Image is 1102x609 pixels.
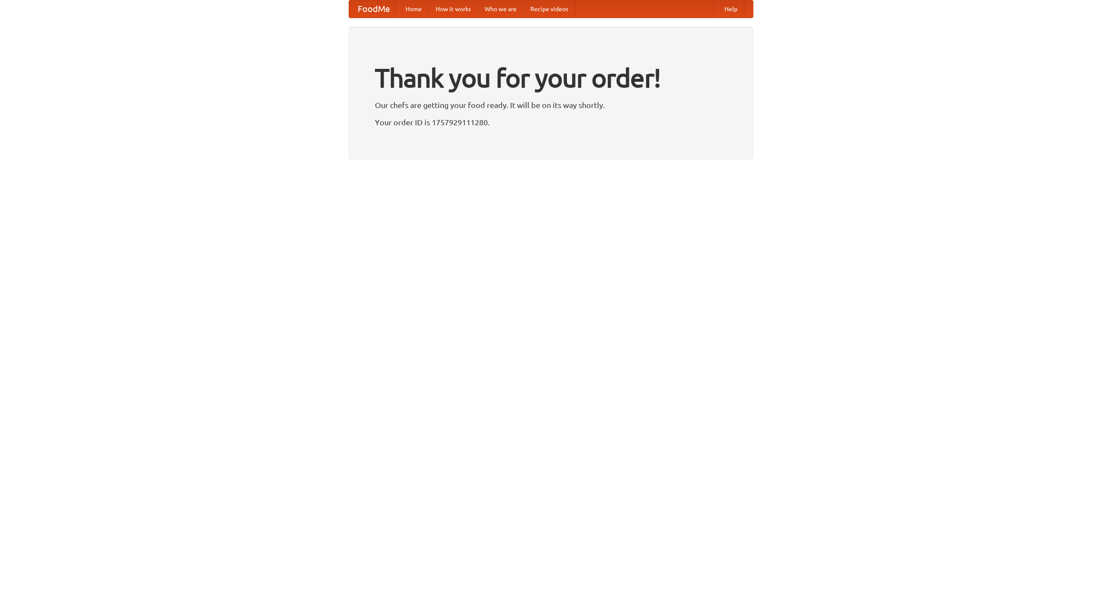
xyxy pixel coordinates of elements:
a: Recipe videos [523,0,575,18]
a: Home [399,0,429,18]
a: Help [718,0,744,18]
h1: Thank you for your order! [375,57,727,99]
a: How it works [429,0,478,18]
a: FoodMe [349,0,399,18]
a: Who we are [478,0,523,18]
p: Your order ID is 1757929111280. [375,116,727,129]
p: Our chefs are getting your food ready. It will be on its way shortly. [375,99,727,111]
